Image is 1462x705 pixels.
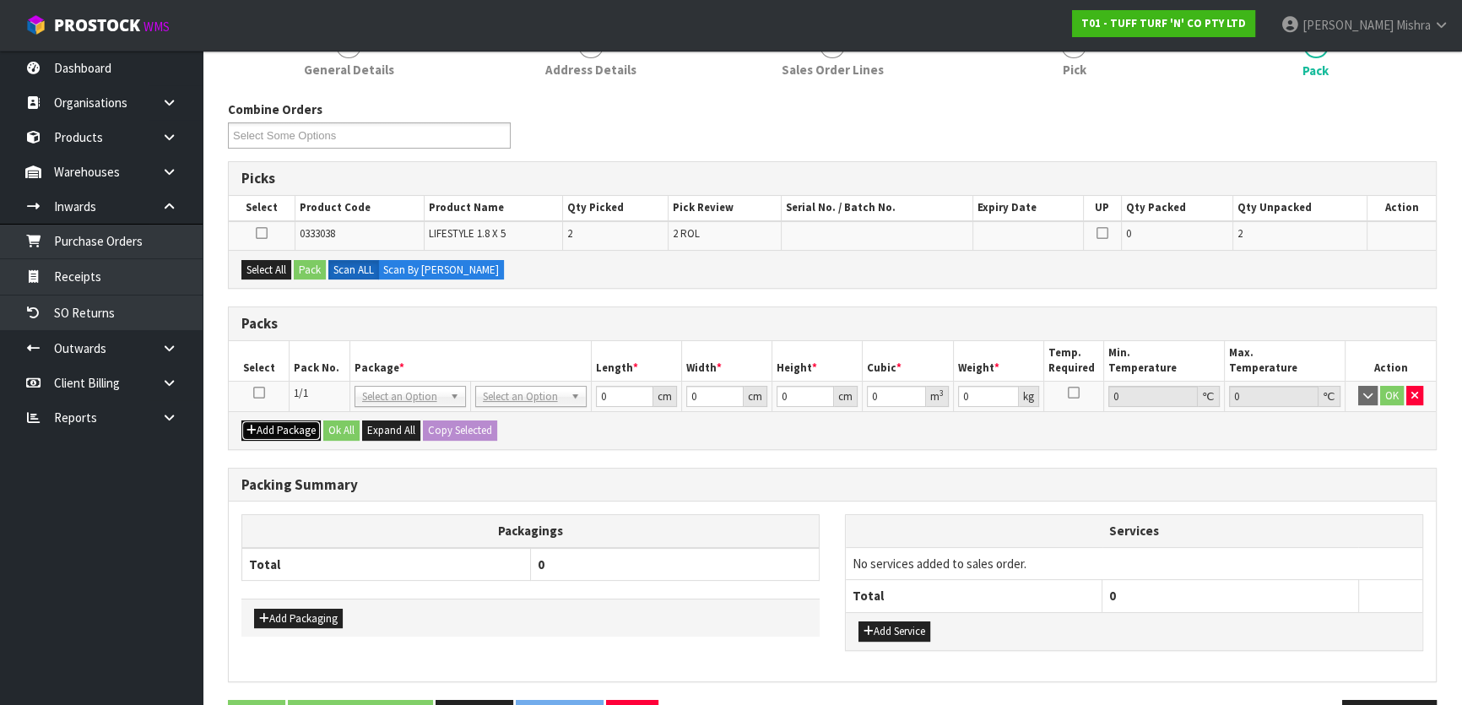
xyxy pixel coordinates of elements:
span: General Details [304,61,394,79]
th: Qty Packed [1121,196,1232,220]
h3: Packs [241,316,1423,332]
div: cm [653,386,677,407]
th: Temp. Required [1043,341,1104,381]
label: Scan By [PERSON_NAME] [378,260,504,280]
div: ℃ [1319,386,1340,407]
span: 2 [567,226,572,241]
th: Height [772,341,863,381]
button: Add Package [241,420,321,441]
div: ℃ [1198,386,1220,407]
th: Product Code [295,196,424,220]
h3: Picks [241,171,1423,187]
th: Qty Picked [562,196,669,220]
span: Address Details [545,61,636,79]
th: UP [1083,196,1121,220]
th: Expiry Date [973,196,1083,220]
h3: Packing Summary [241,477,1423,493]
span: 2 ROL [673,226,700,241]
td: No services added to sales order. [846,547,1422,579]
button: Select All [241,260,291,280]
button: Add Packaging [254,609,343,629]
th: Pick Review [669,196,782,220]
div: cm [744,386,767,407]
th: Product Name [424,196,562,220]
th: Qty Unpacked [1232,196,1367,220]
button: Ok All [323,420,360,441]
span: 0 [1109,588,1116,604]
th: Packagings [242,515,820,548]
th: Package [349,341,591,381]
th: Services [846,515,1422,547]
button: Expand All [362,420,420,441]
span: 0333038 [300,226,335,241]
th: Length [591,341,681,381]
div: cm [834,386,858,407]
button: Pack [294,260,326,280]
button: OK [1380,386,1404,406]
span: [PERSON_NAME] [1302,17,1394,33]
th: Select [229,341,290,381]
a: T01 - TUFF TURF 'N' CO PTY LTD [1072,10,1255,37]
th: Cubic [863,341,953,381]
span: 0 [538,556,544,572]
th: Total [242,548,531,581]
th: Min. Temperature [1104,341,1225,381]
th: Select [229,196,295,220]
th: Action [1367,196,1436,220]
label: Combine Orders [228,100,322,118]
th: Serial No. / Batch No. [782,196,973,220]
th: Width [681,341,772,381]
th: Max. Temperature [1225,341,1346,381]
th: Pack No. [290,341,350,381]
button: Copy Selected [423,420,497,441]
div: m [926,386,949,407]
div: kg [1019,386,1039,407]
th: Action [1346,341,1436,381]
span: 0 [1126,226,1131,241]
span: Select an Option [483,387,564,407]
label: Scan ALL [328,260,379,280]
span: ProStock [54,14,140,36]
span: 2 [1237,226,1243,241]
small: WMS [143,19,170,35]
span: Pick [1062,61,1086,79]
span: Sales Order Lines [782,61,884,79]
span: LIFESTYLE 1.8 X 5 [429,226,506,241]
span: Mishra [1396,17,1431,33]
th: Total [846,580,1102,612]
span: Pack [1302,62,1329,79]
span: 1/1 [294,386,308,400]
img: cube-alt.png [25,14,46,35]
sup: 3 [939,388,944,399]
strong: T01 - TUFF TURF 'N' CO PTY LTD [1081,16,1246,30]
th: Weight [953,341,1043,381]
span: Expand All [367,423,415,437]
button: Add Service [858,621,930,642]
span: Select an Option [362,387,443,407]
